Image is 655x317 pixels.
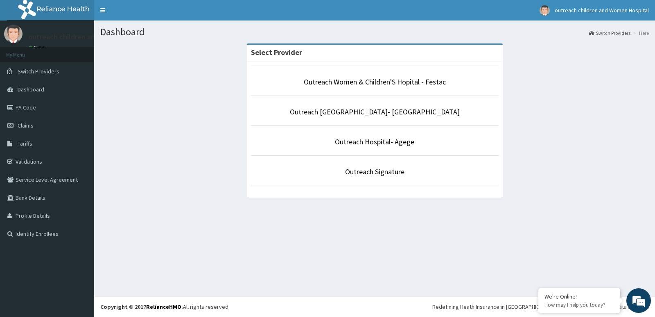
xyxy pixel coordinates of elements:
div: We're Online! [544,293,614,300]
a: Outreach Signature [345,167,404,176]
a: Switch Providers [589,30,630,36]
h1: Dashboard [100,27,649,37]
li: Here [631,30,649,36]
p: How may I help you today? [544,301,614,308]
a: Outreach Hospital- Agege [335,137,414,146]
a: Outreach [GEOGRAPHIC_DATA]- [GEOGRAPHIC_DATA] [290,107,460,116]
img: User Image [4,25,23,43]
a: RelianceHMO [146,303,181,310]
span: Claims [18,122,34,129]
span: Switch Providers [18,68,59,75]
span: Dashboard [18,86,44,93]
span: Tariffs [18,140,32,147]
a: Online [29,45,48,50]
img: User Image [540,5,550,16]
a: Outreach Women & Children'S Hopital - Festac [304,77,446,87]
strong: Select Provider [251,48,302,57]
div: Redefining Heath Insurance in [GEOGRAPHIC_DATA] using Telemedicine and Data Science! [432,303,649,311]
footer: All rights reserved. [94,296,655,317]
p: outreach children and Women Hospital [29,33,153,41]
strong: Copyright © 2017 . [100,303,183,310]
span: outreach children and Women Hospital [555,7,649,14]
